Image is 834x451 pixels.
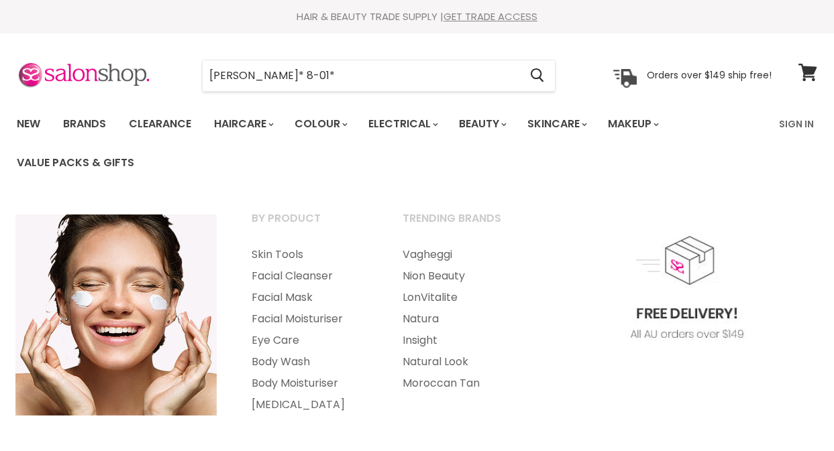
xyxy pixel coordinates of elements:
a: Trending Brands [386,208,534,241]
a: Facial Mask [235,287,383,308]
a: Colour [284,110,356,138]
a: Nion Beauty [386,265,534,287]
a: [MEDICAL_DATA] [235,394,383,415]
input: Search [203,60,519,91]
a: New [7,110,50,138]
a: Body Moisturiser [235,373,383,394]
a: Moroccan Tan [386,373,534,394]
button: Search [519,60,555,91]
a: Vagheggi [386,244,534,265]
a: Insight [386,330,534,351]
ul: Main menu [235,244,383,415]
a: By Product [235,208,383,241]
a: Clearance [119,110,201,138]
a: Skin Tools [235,244,383,265]
a: Haircare [204,110,282,138]
a: GET TRADE ACCESS [444,9,537,23]
a: Body Wash [235,351,383,373]
ul: Main menu [386,244,534,394]
p: Orders over $149 ship free! [647,69,772,81]
ul: Main menu [7,105,771,182]
a: Value Packs & Gifts [7,149,144,177]
a: Brands [53,110,116,138]
a: Facial Moisturiser [235,308,383,330]
a: Makeup [598,110,667,138]
a: LonVitalite [386,287,534,308]
a: Electrical [358,110,446,138]
a: Skincare [517,110,595,138]
a: Sign In [771,110,822,138]
a: Natural Look [386,351,534,373]
a: Natura [386,308,534,330]
a: Facial Cleanser [235,265,383,287]
form: Product [202,60,556,92]
a: Eye Care [235,330,383,351]
a: Beauty [449,110,515,138]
